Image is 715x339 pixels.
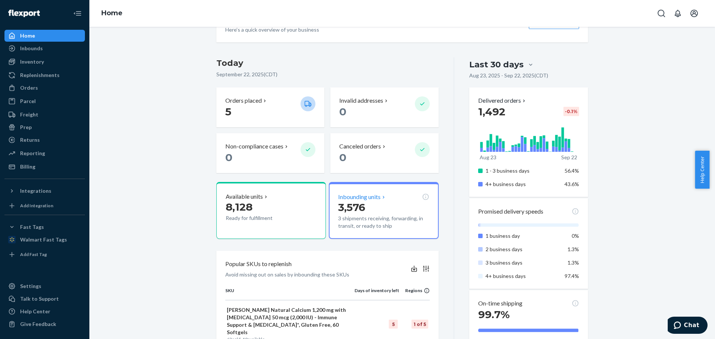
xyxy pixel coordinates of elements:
p: Avoid missing out on sales by inbounding these SKUs [225,271,349,278]
a: Home [4,30,85,42]
iframe: Opens a widget where you can chat to one of our agents [668,317,708,335]
a: Home [101,9,123,17]
p: 1 business day [486,232,559,240]
div: Parcel [20,97,36,105]
div: Billing [20,163,35,170]
th: SKU [225,287,355,300]
div: Last 30 days [469,59,524,70]
button: Open notifications [670,6,685,21]
p: Here’s a quick overview of your business [225,26,320,33]
button: Give Feedback [4,318,85,330]
button: Inbounding units3,5763 shipments receiving, forwarding, in transit, or ready to ship [329,182,438,239]
div: Prep [20,124,32,131]
p: On-time shipping [478,299,522,308]
button: Available units8,128Ready for fulfillment [216,182,326,239]
p: Aug 23, 2025 - Sep 22, 2025 ( CDT ) [469,72,548,79]
p: Non-compliance cases [225,142,283,151]
span: 8,128 [226,201,252,213]
button: Non-compliance cases 0 [216,133,324,173]
th: Days of inventory left [355,287,399,300]
span: 5 [225,105,231,118]
button: Close Navigation [70,6,85,21]
div: Returns [20,136,40,144]
a: Replenishments [4,69,85,81]
a: Add Fast Tag [4,249,85,260]
button: Help Center [695,151,709,189]
p: Available units [226,192,263,201]
span: 97.4% [565,273,579,279]
span: 3,576 [338,201,365,214]
div: Give Feedback [20,320,56,328]
div: Inbounds [20,45,43,52]
div: 5 [389,320,398,329]
a: Freight [4,109,85,121]
a: Help Center [4,306,85,317]
span: 1,492 [478,105,505,118]
span: 0 [225,151,232,164]
div: Regions [399,287,430,294]
button: Fast Tags [4,221,85,233]
div: -0.1 % [563,107,579,116]
div: Add Fast Tag [20,251,47,258]
p: 4+ business days [486,272,559,280]
p: Orders placed [225,96,262,105]
a: Reporting [4,147,85,159]
p: September 22, 2025 ( CDT ) [216,71,439,78]
ol: breadcrumbs [95,3,128,24]
p: Sep 22 [561,154,577,161]
a: Add Integration [4,200,85,212]
div: Help Center [20,308,50,315]
span: 1.3% [568,246,579,252]
button: Orders placed 5 [216,87,324,127]
p: 1 - 3 business days [486,167,559,175]
a: Prep [4,121,85,133]
p: Popular SKUs to replenish [225,260,292,268]
p: 3 shipments receiving, forwarding, in transit, or ready to ship [338,215,429,230]
p: 2 business days [486,246,559,253]
div: Reporting [20,150,45,157]
p: Invalid addresses [339,96,383,105]
p: 4+ business days [486,180,559,188]
button: Delivered orders [478,96,527,105]
span: 0% [572,233,579,239]
div: Freight [20,111,38,118]
span: 99.7% [478,308,510,321]
button: Invalid addresses 0 [330,87,438,127]
div: Inventory [20,58,44,65]
a: Inbounds [4,42,85,54]
span: 0 [339,105,346,118]
button: Talk to Support [4,293,85,305]
img: Flexport logo [8,10,40,17]
span: 43.6% [565,181,579,187]
div: Settings [20,282,41,290]
a: Walmart Fast Tags [4,234,85,246]
button: Open Search Box [654,6,669,21]
span: 1.3% [568,259,579,266]
div: Talk to Support [20,295,59,303]
span: 0 [339,151,346,164]
p: Ready for fulfillment [226,214,295,222]
p: Inbounding units [338,193,381,201]
a: Inventory [4,56,85,68]
a: Settings [4,280,85,292]
h3: Today [216,57,439,69]
button: Integrations [4,185,85,197]
p: Aug 23 [480,154,496,161]
a: Parcel [4,95,85,107]
button: Open account menu [687,6,702,21]
div: Fast Tags [20,223,44,231]
div: Replenishments [20,71,60,79]
a: Orders [4,82,85,94]
div: Walmart Fast Tags [20,236,67,243]
button: Canceled orders 0 [330,133,438,173]
p: 3 business days [486,259,559,266]
p: Promised delivery speeds [478,207,543,216]
a: Returns [4,134,85,146]
div: Home [20,32,35,39]
p: [PERSON_NAME] Natural Calcium 1,200 mg with [MEDICAL_DATA] 50 mcg (2,000 IU) - Immune Support & [... [227,306,353,336]
div: 1 of 5 [411,320,428,329]
a: Billing [4,161,85,173]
